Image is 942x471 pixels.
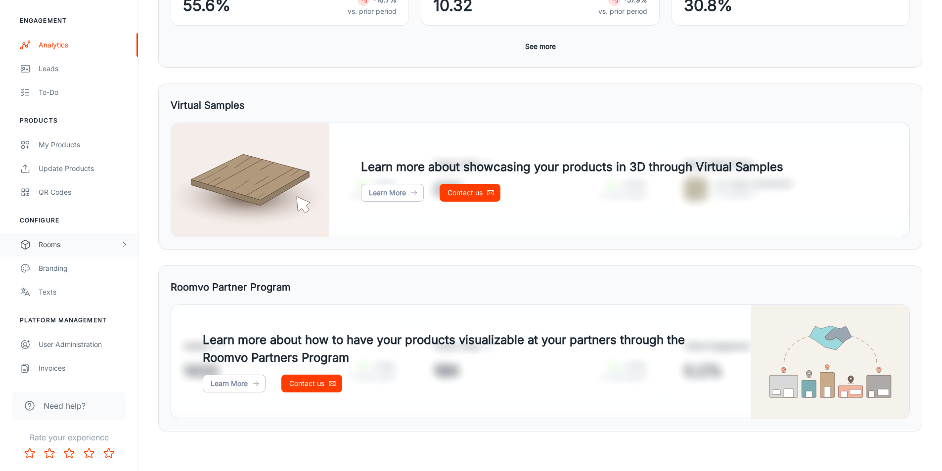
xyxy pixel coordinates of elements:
[20,443,40,463] button: Rate 1 star
[39,339,128,350] div: User Administration
[39,263,128,274] div: Branding
[99,443,119,463] button: Rate 5 star
[39,363,128,374] div: Invoices
[281,375,342,392] a: Contact us
[79,443,99,463] button: Rate 4 star
[440,184,500,202] a: Contact us
[171,280,291,295] h5: Roomvo Partner Program
[361,184,424,202] a: Learn More
[39,239,120,250] div: Rooms
[44,400,86,412] span: Need help?
[40,443,59,463] button: Rate 2 star
[203,375,266,392] a: Learn More
[39,87,128,98] div: To-do
[39,63,128,74] div: Leads
[171,98,245,113] h5: Virtual Samples
[39,187,128,198] div: QR Codes
[39,163,128,174] div: Update Products
[8,431,130,443] p: Rate your experience
[521,38,560,55] button: See more
[59,443,79,463] button: Rate 3 star
[598,6,647,17] p: vs. prior period
[203,331,719,367] h4: Learn more about how to have your products visualizable at your partners through the Roomvo Partn...
[39,40,128,50] div: Analytics
[361,158,783,176] h4: Learn more about showcasing your products in 3D through Virtual Samples
[39,287,128,298] div: Texts
[348,6,397,17] p: vs. prior period
[39,139,128,150] div: My Products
